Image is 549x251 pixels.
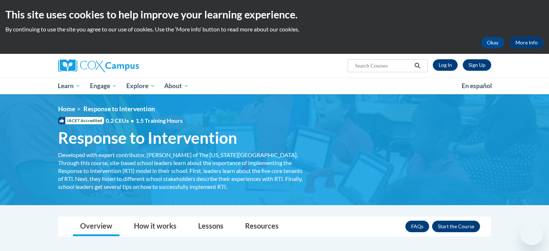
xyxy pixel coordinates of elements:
a: More Info [510,37,544,48]
button: Enroll [432,221,480,232]
a: Home [58,105,75,113]
img: Cox Campus [58,59,139,72]
button: Okay [481,37,504,48]
a: How it works [127,217,184,236]
a: Explore [122,78,160,94]
span: About [164,82,189,90]
span: En español [462,82,492,90]
h2: This site uses cookies to help improve your learning experience. [5,7,544,22]
input: Search Courses [354,61,412,70]
a: FAQs [405,221,429,232]
span: IACET Accredited [58,117,104,124]
span: 1.5 Training Hours [136,117,183,124]
button: Search [412,61,423,70]
a: Log In [433,59,458,71]
a: Resources [238,217,286,236]
a: Overview [73,217,119,236]
p: By continuing to use the site you agree to our use of cookies. Use the ‘More info’ button to read... [5,25,544,33]
a: Cox Campus [58,59,195,72]
a: Engage [85,78,122,94]
span: Explore [126,82,155,90]
a: About [160,78,193,94]
a: En español [457,78,497,94]
span: • [131,117,134,124]
a: Learn [53,78,86,94]
div: Main menu [47,78,502,94]
a: Lessons [191,217,231,236]
iframe: Button to launch messaging window [520,222,543,245]
div: Developed with expert contributor, [PERSON_NAME] of The [US_STATE][GEOGRAPHIC_DATA]. Through this... [58,151,307,191]
span: Response to Intervention [83,105,155,113]
span: 0.2 CEUs [106,117,183,125]
span: Engage [90,82,117,90]
span: Response to Intervention [58,128,237,147]
span: Learn [58,82,80,90]
a: Register [463,59,491,71]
